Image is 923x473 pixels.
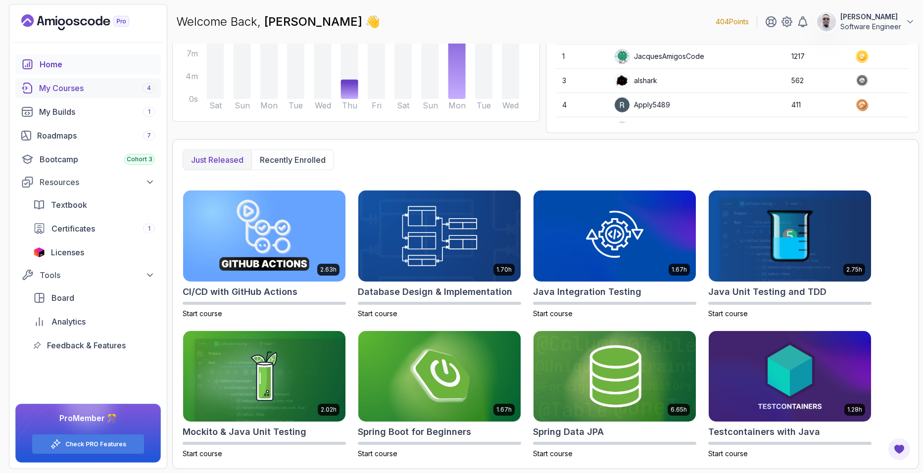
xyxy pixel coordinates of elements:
a: home [15,54,161,74]
span: Analytics [51,316,86,328]
div: My Builds [39,106,155,118]
button: Open Feedback Button [887,437,911,461]
span: 👋 [365,14,380,30]
div: alshark [614,73,657,89]
tspan: Sun [235,101,250,110]
a: Mockito & Java Unit Testing card2.02hMockito & Java Unit TestingStart course [183,331,346,459]
tspan: Mon [260,101,278,110]
span: Certificates [51,223,95,235]
span: Start course [708,449,748,458]
span: Start course [358,309,397,318]
div: My Courses [39,82,155,94]
span: 4 [147,84,151,92]
img: default monster avatar [615,122,630,137]
span: 1 [148,108,150,116]
td: 1 [556,45,608,69]
a: board [27,288,161,308]
span: 1 [148,225,150,233]
td: 562 [785,69,850,93]
span: Board [51,292,74,304]
td: 4 [556,93,608,117]
td: 5 [556,117,608,142]
img: user profile image [615,73,630,88]
div: Apply5489 [614,97,670,113]
a: Java Integration Testing card1.67hJava Integration TestingStart course [533,190,696,319]
img: user profile image [615,97,630,112]
p: Software Engineer [840,22,901,32]
a: licenses [27,242,161,262]
h2: CI/CD with GitHub Actions [183,285,297,299]
div: Bootcamp [40,153,155,165]
p: 1.67h [672,266,687,274]
p: 2.63h [320,266,337,274]
div: JacquesAmigosCode [614,48,704,64]
a: builds [15,102,161,122]
p: 2.75h [846,266,862,274]
img: Database Design & Implementation card [358,190,521,282]
a: feedback [27,335,161,355]
a: Check PRO Features [65,440,126,448]
a: courses [15,78,161,98]
img: Java Integration Testing card [534,190,696,282]
tspan: Thu [342,101,357,110]
a: Database Design & Implementation card1.70hDatabase Design & ImplementationStart course [358,190,521,319]
div: Home [40,58,155,70]
p: 6.65h [671,406,687,414]
button: Resources [15,173,161,191]
p: Welcome Back, [176,14,380,30]
a: roadmaps [15,126,161,145]
tspan: 4m [186,72,198,81]
a: Spring Boot for Beginners card1.67hSpring Boot for BeginnersStart course [358,331,521,459]
div: Roadmaps [37,130,155,142]
a: Java Unit Testing and TDD card2.75hJava Unit Testing and TDDStart course [708,190,872,319]
img: default monster avatar [615,49,630,64]
tspan: 0s [189,95,198,104]
a: Landing page [21,14,152,30]
img: Spring Boot for Beginners card [358,331,521,422]
td: 318 [785,117,850,142]
p: Just released [191,154,243,166]
span: Start course [358,449,397,458]
h2: Spring Data JPA [533,425,604,439]
img: Mockito & Java Unit Testing card [183,331,345,422]
h2: Spring Boot for Beginners [358,425,471,439]
a: certificates [27,219,161,238]
h2: Database Design & Implementation [358,285,512,299]
img: Java Unit Testing and TDD card [709,190,871,282]
p: [PERSON_NAME] [840,12,901,22]
a: CI/CD with GitHub Actions card2.63hCI/CD with GitHub ActionsStart course [183,190,346,319]
td: 1217 [785,45,850,69]
img: Testcontainers with Java card [709,331,871,422]
span: Start course [183,309,222,318]
img: jetbrains icon [33,247,45,257]
tspan: Sat [209,101,222,110]
p: 404 Points [716,17,749,27]
a: analytics [27,312,161,331]
span: Start course [533,309,573,318]
tspan: Mon [448,101,466,110]
button: Tools [15,266,161,284]
p: 1.67h [496,406,512,414]
h2: Java Integration Testing [533,285,641,299]
span: Feedback & Features [47,339,126,351]
p: 2.02h [321,406,337,414]
div: Resources [40,176,155,188]
span: Start course [533,449,573,458]
span: Textbook [51,199,87,211]
p: 1.70h [496,266,512,274]
tspan: Tue [289,101,303,110]
tspan: Fri [372,101,382,110]
span: Start course [183,449,222,458]
button: user profile image[PERSON_NAME]Software Engineer [817,12,915,32]
img: CI/CD with GitHub Actions card [183,190,345,282]
p: Recently enrolled [260,154,326,166]
a: Testcontainers with Java card1.28hTestcontainers with JavaStart course [708,331,872,459]
h2: Java Unit Testing and TDD [708,285,826,299]
a: textbook [27,195,161,215]
img: user profile image [817,12,836,31]
h2: Testcontainers with Java [708,425,820,439]
div: Tools [40,269,155,281]
span: Cohort 3 [127,155,152,163]
span: Start course [708,309,748,318]
a: Spring Data JPA card6.65hSpring Data JPAStart course [533,331,696,459]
